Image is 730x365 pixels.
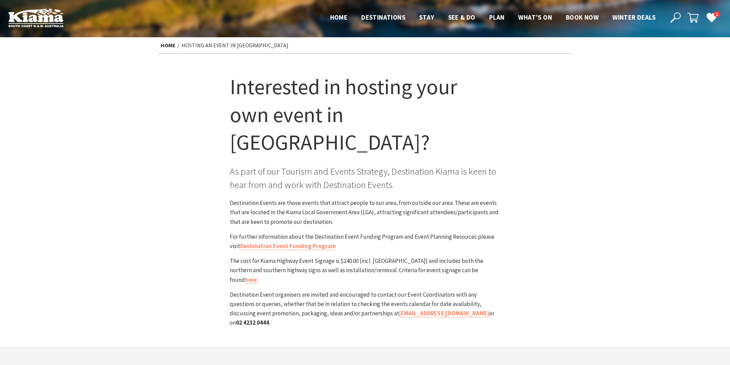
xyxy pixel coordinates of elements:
[8,8,63,27] img: Kiama Logo
[448,13,475,21] span: See & Do
[230,290,500,328] p: Destination Event organisers are invited and encouraged to contact our Event Coordinators with an...
[361,13,405,21] span: Destinations
[245,276,257,284] a: here
[230,165,500,191] p: As part of our Tourism and Events Strategy, Destination Kiama is keen to hear from and work with ...
[323,12,662,23] nav: Main Menu
[566,13,599,21] span: Book now
[230,73,500,156] h1: Interested in hosting your own event in [GEOGRAPHIC_DATA]?
[518,13,552,21] span: What’s On
[230,256,500,285] p: The cost for Kiama Highway Event Signage is $240.00 (incl. [GEOGRAPHIC_DATA]) and includes both t...
[230,232,500,251] p: For further information about the Destination Event Funding Program and Event Planning Resouces p...
[612,13,655,21] span: Winter Deals
[181,41,288,50] li: Hosting an event in [GEOGRAPHIC_DATA]
[489,13,505,21] span: Plan
[706,12,717,22] a: 1
[236,319,269,326] strong: 02 4232 0444
[330,13,348,21] span: Home
[161,42,176,49] a: Home
[230,198,500,227] p: Destination Events are those events that attract people to our area, from outside our area. These...
[714,11,720,18] span: 1
[419,13,434,21] span: Stay
[399,309,489,317] a: [EMAIL_ADDRESS][DOMAIN_NAME]
[240,242,336,250] a: Destination Event Funding Program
